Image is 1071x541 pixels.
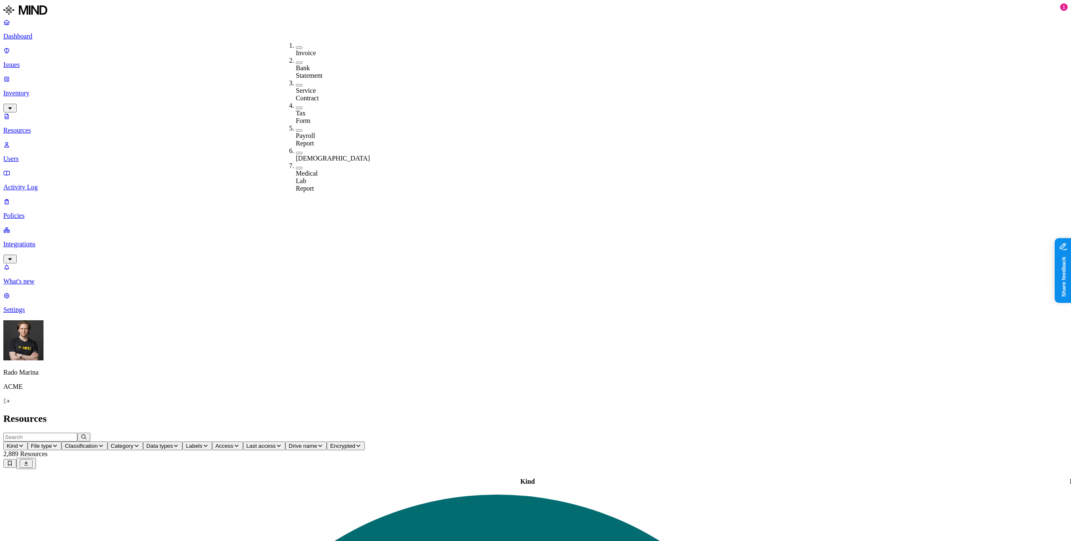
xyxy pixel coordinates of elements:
[3,3,47,17] img: MIND
[111,443,133,449] span: Category
[3,112,1068,134] a: Resources
[3,18,1068,40] a: Dashboard
[3,433,77,441] input: Search
[3,61,1068,69] p: Issues
[5,478,1051,485] div: Kind
[330,443,355,449] span: Encrypted
[3,198,1068,219] a: Policies
[65,443,98,449] span: Classification
[289,443,317,449] span: Drive name
[246,443,276,449] span: Last access
[3,155,1068,163] p: Users
[3,184,1068,191] p: Activity Log
[31,443,52,449] span: File type
[186,443,202,449] span: Labels
[3,292,1068,314] a: Settings
[3,450,48,457] span: 2,889 Resources
[3,263,1068,285] a: What's new
[3,141,1068,163] a: Users
[3,75,1068,111] a: Inventory
[215,443,233,449] span: Access
[3,212,1068,219] p: Policies
[146,443,173,449] span: Data types
[3,413,1068,424] h2: Resources
[3,278,1068,285] p: What's new
[3,226,1068,262] a: Integrations
[3,89,1068,97] p: Inventory
[3,47,1068,69] a: Issues
[1060,3,1068,11] div: 1
[3,240,1068,248] p: Integrations
[3,3,1068,18] a: MIND
[3,33,1068,40] p: Dashboard
[3,320,44,360] img: Rado Marina
[7,443,18,449] span: Kind
[3,306,1068,314] p: Settings
[3,127,1068,134] p: Resources
[3,383,1068,390] p: ACME
[3,169,1068,191] a: Activity Log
